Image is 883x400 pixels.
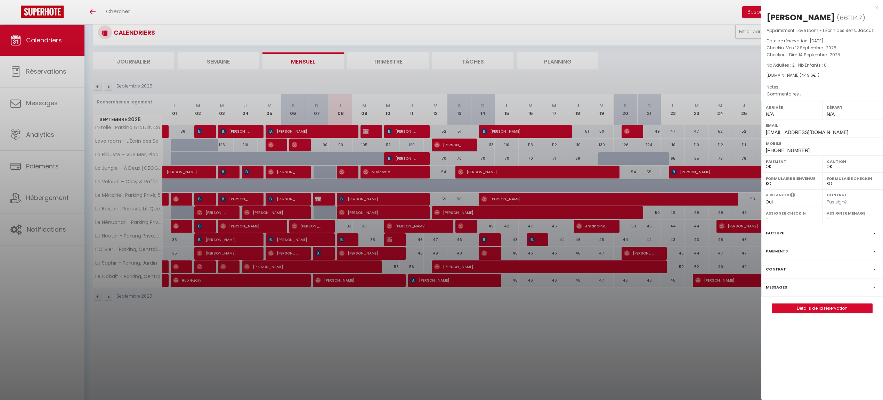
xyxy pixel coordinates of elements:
[767,62,827,68] span: Nb Adultes : 2 -
[761,3,878,12] div: x
[827,199,847,205] span: Pas signé
[780,84,783,90] span: -
[827,175,878,182] label: Formulaire Checkin
[810,38,824,44] span: [DATE]
[766,284,787,291] label: Messages
[837,13,865,23] span: ( )
[827,158,878,165] label: Caution
[766,248,788,255] label: Paiements
[766,175,818,182] label: Formulaire Bienvenue
[767,37,878,44] p: Date de réservation :
[766,130,848,135] span: [EMAIL_ADDRESS][DOMAIN_NAME]
[766,266,786,273] label: Contrat
[767,12,835,23] div: [PERSON_NAME]
[766,111,774,117] span: N/A
[767,27,878,34] p: Appartement :
[767,44,878,51] p: Checkin :
[840,14,862,22] span: 6611147
[766,158,818,165] label: Paiement
[766,122,878,129] label: Email
[766,104,818,111] label: Arrivée
[798,62,827,68] span: Nb Enfants : 0
[772,303,873,313] button: Détails de la réservation
[789,52,840,58] span: Dim 14 Septembre . 2025
[827,210,878,217] label: Assigner Menage
[767,84,878,91] p: Notes :
[767,91,878,98] p: Commentaires :
[6,3,26,24] button: Ouvrir le widget de chat LiveChat
[827,192,847,197] label: Contrat
[827,104,878,111] label: Départ
[767,72,878,79] div: [DOMAIN_NAME]
[766,140,878,147] label: Mobile
[796,27,875,33] span: Love room - L'Écrin des Sens, Jaccuzi
[767,51,878,58] p: Checkout :
[766,230,784,237] label: Facture
[801,72,813,78] span: 449.6
[827,111,835,117] span: N/A
[766,192,789,198] label: A relancer
[801,91,803,97] span: -
[766,210,818,217] label: Assigner Checkin
[772,304,872,313] a: Détails de la réservation
[766,148,810,153] span: [PHONE_NUMBER]
[786,45,836,51] span: Ven 12 Septembre . 2025
[790,192,795,200] i: Sélectionner OUI si vous souhaiter envoyer les séquences de messages post-checkout
[800,72,819,78] span: ( € )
